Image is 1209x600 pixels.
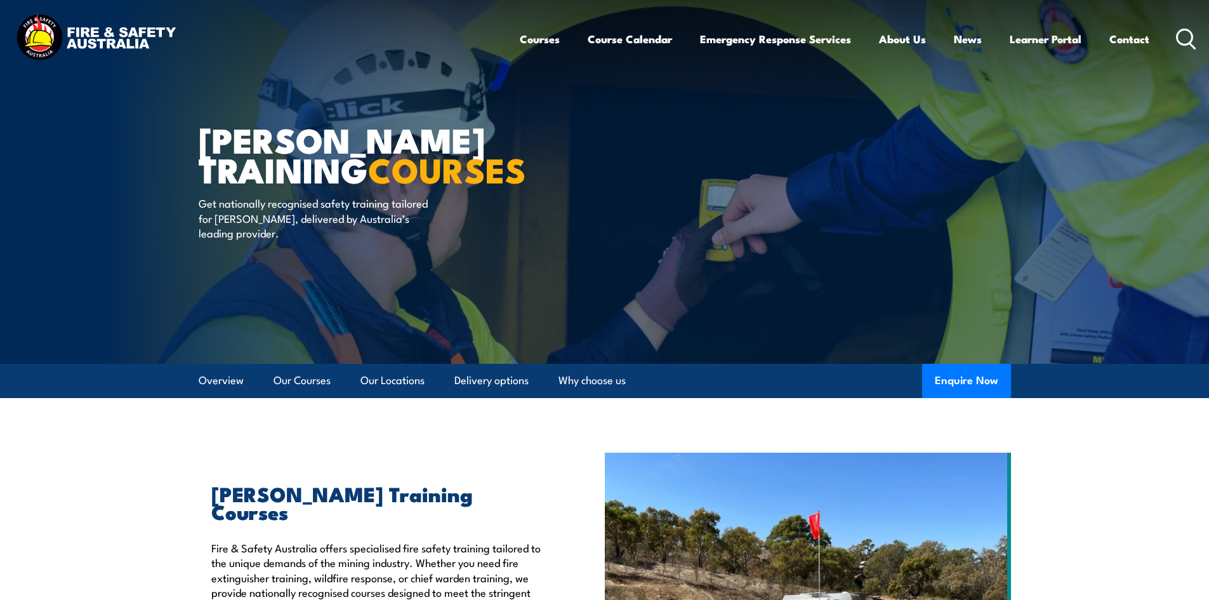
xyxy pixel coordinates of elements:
[360,364,425,397] a: Our Locations
[700,22,851,56] a: Emergency Response Services
[454,364,529,397] a: Delivery options
[922,364,1011,398] button: Enquire Now
[199,124,512,183] h1: [PERSON_NAME] Training
[558,364,626,397] a: Why choose us
[274,364,331,397] a: Our Courses
[1109,22,1149,56] a: Contact
[199,196,430,240] p: Get nationally recognised safety training tailored for [PERSON_NAME], delivered by Australia’s le...
[954,22,982,56] a: News
[199,364,244,397] a: Overview
[211,484,546,520] h2: [PERSON_NAME] Training Courses
[588,22,672,56] a: Course Calendar
[879,22,926,56] a: About Us
[520,22,560,56] a: Courses
[1010,22,1081,56] a: Learner Portal
[368,142,526,195] strong: COURSES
